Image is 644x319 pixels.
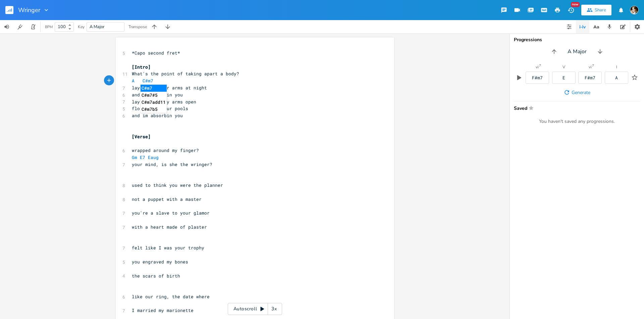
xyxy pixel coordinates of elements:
[132,112,183,118] span: and im absorbin you
[132,147,199,153] span: wrapped around my finger?
[132,134,151,140] span: [Verse]
[132,259,188,265] span: you engraved my bones
[18,7,40,13] span: Wringer
[132,307,194,313] span: I married my marionette
[592,64,594,67] sup: 7
[585,76,595,80] div: F#m7
[514,37,640,42] div: Progressions
[564,4,578,16] button: New
[532,76,543,80] div: F#m7
[141,99,167,106] li: C#m7add11
[45,25,53,29] div: BPM
[148,154,159,160] span: Eaug
[132,105,188,111] span: floatin in your pools
[539,64,541,67] sup: 7
[132,71,239,77] span: What's the point of taking apart a body?
[141,106,167,113] li: C#m7b5
[132,78,135,84] span: A
[562,76,565,80] div: E
[568,48,587,56] span: A Major
[132,85,207,91] span: laying in your arms at night
[132,294,210,300] span: like our ring, the date where
[132,64,151,70] span: [Intro]
[581,5,611,15] button: Share
[141,85,167,92] li: C#m7
[132,224,207,230] span: with a heart made of plaster
[228,303,282,315] div: Autoscroll
[561,86,593,98] button: Generate
[132,182,223,188] span: used to think you were the planner
[268,303,280,315] div: 3x
[132,50,180,56] span: *Capo second fret*
[132,196,202,202] span: not a puppet with a master
[141,92,167,99] li: C#m7#5
[571,2,580,7] div: New
[536,65,539,69] div: vi
[143,78,153,84] span: C#m7
[589,65,592,69] div: vi
[616,65,617,69] div: I
[140,154,145,160] span: E7
[572,89,590,96] span: Generate
[132,99,196,105] span: laying with my arms open
[595,7,606,13] div: Share
[78,25,85,29] div: Key
[630,6,639,14] img: Robert Wise
[132,154,137,160] span: Gm
[615,76,618,80] div: A
[514,118,640,125] div: You haven't saved any progressions.
[562,65,565,69] div: V
[132,245,204,251] span: felt like I was your trophy
[132,161,212,167] span: your mind, is she the wringer?
[132,210,210,216] span: you're a slave to your glamor
[132,92,183,98] span: and im absorbin you
[90,24,105,30] span: A Major
[514,105,636,110] span: Saved
[132,273,180,279] span: the scars of birth
[128,25,147,29] div: Transpose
